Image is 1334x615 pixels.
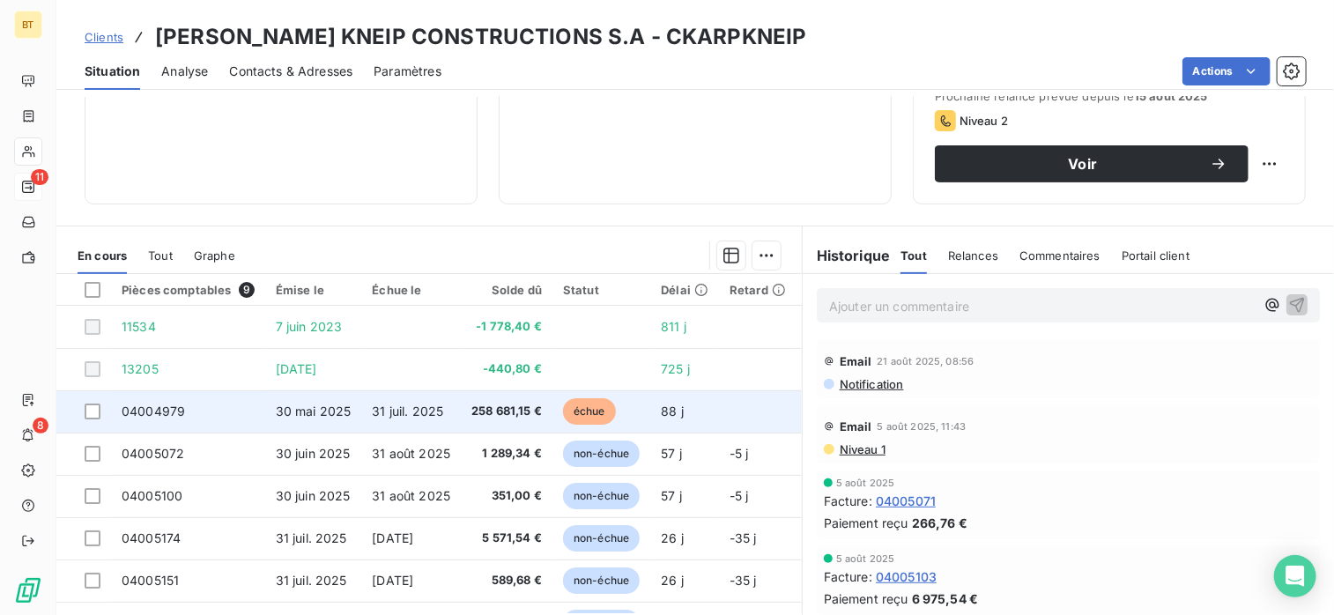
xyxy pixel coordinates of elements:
span: Notification [838,377,904,391]
h3: [PERSON_NAME] KNEIP CONSTRUCTIONS S.A - CKARPKNEIP [155,21,807,53]
span: [DATE] [372,573,413,588]
span: Graphe [194,248,235,263]
span: 6 975,54 € [912,589,979,608]
span: -5 j [730,446,749,461]
span: 5 août 2025, 11:43 [878,421,967,432]
span: Email [840,354,872,368]
span: Situation [85,63,140,80]
span: 31 juil. 2025 [276,573,347,588]
span: 31 juil. 2025 [276,530,347,545]
span: 31 août 2025 [372,446,450,461]
span: 9 [239,282,255,298]
span: 04005100 [122,488,182,503]
span: 26 j [661,573,684,588]
span: 04005072 [122,446,184,461]
span: non-échue [563,441,640,467]
span: Tout [900,248,927,263]
button: Voir [935,145,1249,182]
span: Paiement reçu [824,514,908,532]
span: Email [840,419,872,433]
span: non-échue [563,567,640,594]
span: 04005174 [122,530,181,545]
button: Actions [1182,57,1271,85]
img: Logo LeanPay [14,576,42,604]
div: Pièces comptables [122,282,255,298]
span: 04004979 [122,404,185,419]
span: -440,80 € [471,360,542,378]
span: 21 août 2025, 08:56 [878,356,975,367]
span: Facture : [824,567,872,586]
span: 30 juin 2025 [276,446,351,461]
span: En cours [78,248,127,263]
span: non-échue [563,483,640,509]
span: Portail client [1122,248,1189,263]
span: 266,76 € [912,514,967,532]
span: 04005103 [876,567,937,586]
span: Voir [956,157,1210,171]
span: 30 juin 2025 [276,488,351,503]
span: 8 [33,418,48,433]
span: Contacts & Adresses [229,63,352,80]
span: -5 j [730,488,749,503]
div: Délai [661,283,708,297]
span: 1 289,34 € [471,445,542,463]
div: BT [14,11,42,39]
span: Niveau 1 [838,442,886,456]
span: 589,68 € [471,572,542,589]
span: 04005151 [122,573,179,588]
span: [DATE] [276,361,317,376]
span: non-échue [563,525,640,552]
span: 57 j [661,488,682,503]
h6: Historique [803,245,891,266]
div: Retard [730,283,786,297]
span: [DATE] [372,530,413,545]
div: Open Intercom Messenger [1274,555,1316,597]
span: -1 778,40 € [471,318,542,336]
span: 31 août 2025 [372,488,450,503]
div: Échue le [372,283,450,297]
span: Analyse [161,63,208,80]
span: 351,00 € [471,487,542,505]
span: 11534 [122,319,156,334]
span: Paramètres [374,63,441,80]
div: Solde dû [471,283,542,297]
span: -35 j [730,530,757,545]
span: 57 j [661,446,682,461]
span: Niveau 2 [960,114,1008,128]
span: 04005071 [876,492,936,510]
span: 30 mai 2025 [276,404,352,419]
span: Commentaires [1019,248,1101,263]
span: 11 [31,169,48,185]
span: 7 juin 2023 [276,319,343,334]
span: Relances [948,248,998,263]
span: 5 août 2025 [836,553,895,564]
span: Clients [85,30,123,44]
a: 11 [14,173,41,201]
div: Statut [563,283,640,297]
div: Émise le [276,283,352,297]
span: 26 j [661,530,684,545]
span: Paiement reçu [824,589,908,608]
span: 88 j [661,404,684,419]
span: 5 août 2025 [836,478,895,488]
span: Tout [148,248,173,263]
span: 258 681,15 € [471,403,542,420]
span: 811 j [661,319,686,334]
a: Clients [85,28,123,46]
span: 725 j [661,361,690,376]
span: échue [563,398,616,425]
span: 5 571,54 € [471,530,542,547]
span: 31 juil. 2025 [372,404,443,419]
span: 13205 [122,361,159,376]
span: -35 j [730,573,757,588]
span: Facture : [824,492,872,510]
